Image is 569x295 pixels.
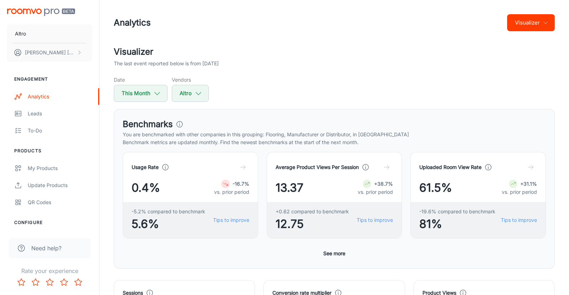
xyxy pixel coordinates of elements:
[374,181,393,187] strong: +38.7%
[172,85,209,102] button: Altro
[507,14,555,31] button: Visualizer
[419,215,495,233] span: 81%
[276,179,303,196] span: 13.37
[501,216,537,224] a: Tips to improve
[15,30,26,38] p: Altro
[233,181,249,187] strong: -16.7%
[419,208,495,215] span: -19.6% compared to benchmark
[123,118,173,131] h3: Benchmarks
[123,138,546,146] p: Benchmark metrics are updated monthly. Find the newest benchmarks at the start of the next month.
[419,179,452,196] span: 61.5%
[28,93,92,100] div: Analytics
[28,275,43,289] button: Rate 2 star
[43,275,57,289] button: Rate 3 star
[114,60,219,67] p: The last event reported below is from [DATE]
[114,85,167,102] button: This Month
[132,179,160,196] span: 0.4%
[114,76,167,83] h5: Date
[25,49,75,56] p: [PERSON_NAME] [PERSON_NAME]
[71,275,85,289] button: Rate 5 star
[14,275,28,289] button: Rate 1 star
[114,45,555,58] h2: Visualizer
[276,163,359,171] h4: Average Product Views Per Session
[28,127,92,135] div: To-do
[7,24,92,43] button: Altro
[276,208,349,215] span: +0.62 compared to benchmark
[214,188,249,196] p: vs. prior period
[520,181,537,187] strong: +31.1%
[28,110,92,118] div: Leads
[123,131,546,138] p: You are benchmarked with other companies in this grouping: Flooring, Manufacturer or Distributor,...
[7,9,75,16] img: Roomvo PRO Beta
[57,275,71,289] button: Rate 4 star
[276,215,349,233] span: 12.75
[28,164,92,172] div: My Products
[419,163,482,171] h4: Uploaded Room View Rate
[132,208,205,215] span: -5.2% compared to benchmark
[320,247,348,260] button: See more
[28,198,92,206] div: QR Codes
[172,76,209,83] h5: Vendors
[213,216,249,224] a: Tips to improve
[28,181,92,189] div: Update Products
[7,43,92,62] button: [PERSON_NAME] [PERSON_NAME]
[31,244,62,252] span: Need help?
[357,216,393,224] a: Tips to improve
[6,267,94,275] p: Rate your experience
[132,215,205,233] span: 5.6%
[502,188,537,196] p: vs. prior period
[114,16,151,29] h1: Analytics
[132,163,159,171] h4: Usage Rate
[358,188,393,196] p: vs. prior period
